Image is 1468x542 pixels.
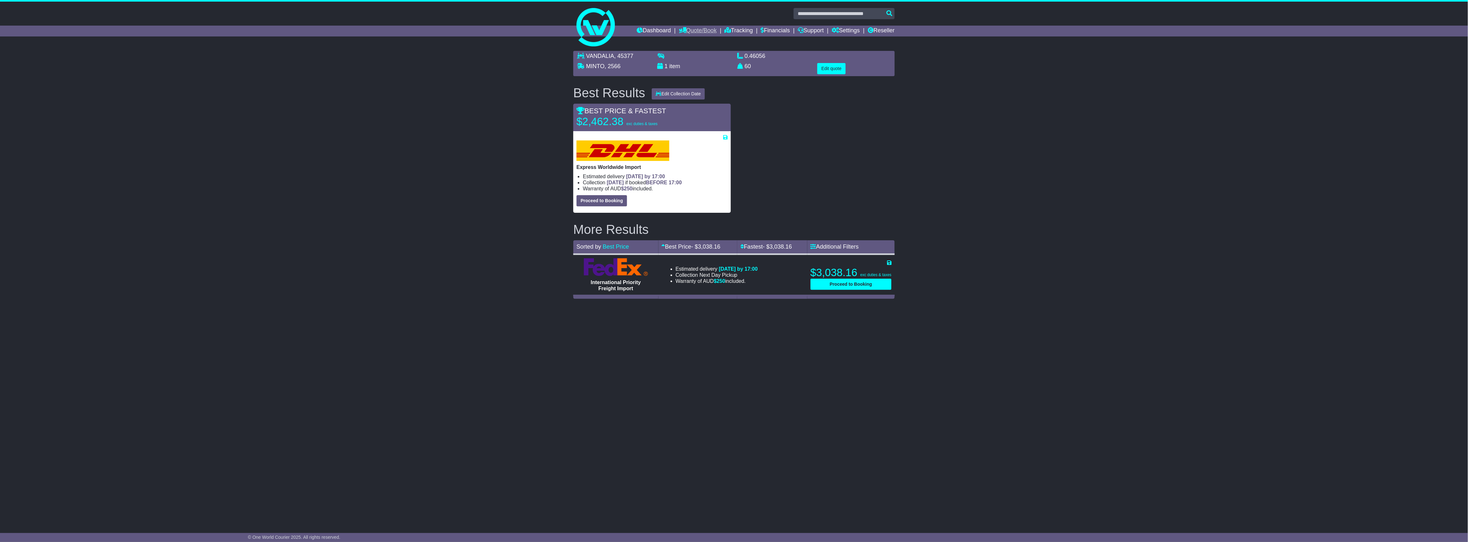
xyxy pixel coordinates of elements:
[770,243,792,250] span: 3,038.16
[676,266,758,272] li: Estimated delivery
[817,63,846,74] button: Edit quote
[868,26,895,36] a: Reseller
[583,173,728,179] li: Estimated delivery
[626,122,657,126] span: exc duties & taxes
[577,107,666,115] span: BEST PRICE & FASTEST
[646,180,667,185] span: BEFORE
[577,140,669,161] img: DHL: Express Worldwide Import
[577,243,601,250] span: Sorted by
[626,174,665,179] span: [DATE] by 17:00
[607,180,624,185] span: [DATE]
[577,164,728,170] p: Express Worldwide Import
[714,278,725,284] span: $
[652,88,705,100] button: Edit Collection Date
[583,186,728,192] li: Warranty of AUD included.
[811,279,891,290] button: Proceed to Booking
[699,272,737,278] span: Next Day Pickup
[669,63,680,69] span: item
[811,266,891,279] p: $3,038.16
[662,243,721,250] a: Best Price- $3,038.16
[586,53,614,59] span: VANDALIA
[621,186,633,191] span: $
[614,53,633,59] span: , 45377
[745,63,751,69] span: 60
[811,243,859,250] a: Additional Filters
[605,63,621,69] span: , 2566
[676,278,758,284] li: Warranty of AUD included.
[725,26,753,36] a: Tracking
[603,243,629,250] a: Best Price
[583,179,728,186] li: Collection
[607,180,682,185] span: if booked
[717,278,725,284] span: 250
[570,86,649,100] div: Best Results
[691,243,721,250] span: - $
[577,195,627,206] button: Proceed to Booking
[577,115,657,128] p: $2,462.38
[719,266,758,272] span: [DATE] by 17:00
[573,222,895,236] h2: More Results
[763,243,792,250] span: - $
[586,63,605,69] span: MINTO
[832,26,860,36] a: Settings
[637,26,671,36] a: Dashboard
[676,272,758,278] li: Collection
[248,535,340,540] span: © One World Courier 2025. All rights reserved.
[679,26,717,36] a: Quote/Book
[740,243,792,250] a: Fastest- $3,038.16
[584,258,648,276] img: FedEx Express: International Priority Freight Import
[761,26,790,36] a: Financials
[591,280,641,291] span: International Priority Freight Import
[698,243,721,250] span: 3,038.16
[745,53,765,59] span: 0.46056
[665,63,668,69] span: 1
[624,186,633,191] span: 250
[798,26,824,36] a: Support
[669,180,682,185] span: 17:00
[860,273,891,277] span: exc duties & taxes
